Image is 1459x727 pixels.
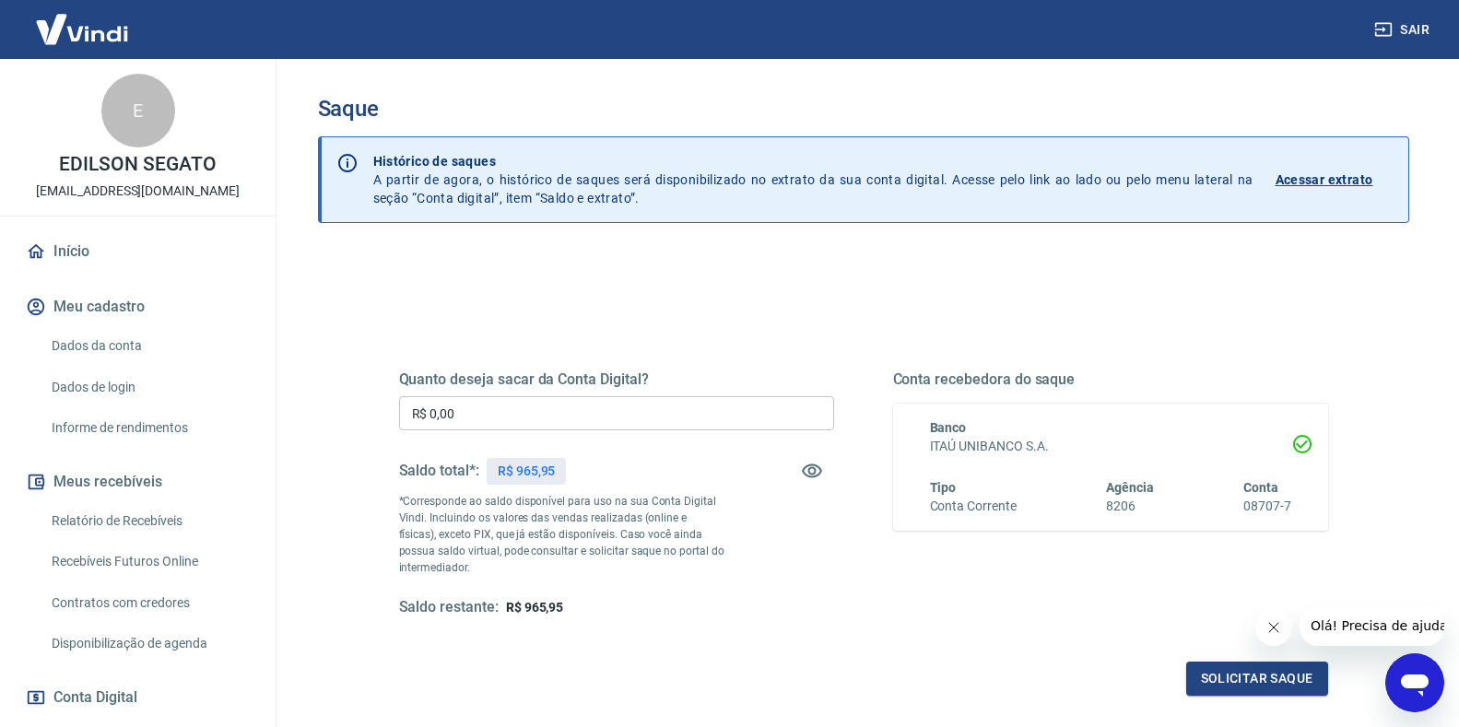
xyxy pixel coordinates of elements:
[373,152,1253,207] p: A partir de agora, o histórico de saques será disponibilizado no extrato da sua conta digital. Ac...
[44,502,253,540] a: Relatório de Recebíveis
[1106,480,1154,495] span: Agência
[44,327,253,365] a: Dados da conta
[1243,497,1291,516] h6: 08707-7
[399,598,499,617] h5: Saldo restante:
[1243,480,1278,495] span: Conta
[930,420,967,435] span: Banco
[930,437,1291,456] h6: ITAÚ UNIBANCO S.A.
[399,370,834,389] h5: Quanto deseja sacar da Conta Digital?
[44,409,253,447] a: Informe de rendimentos
[22,1,142,57] img: Vindi
[1255,609,1292,646] iframe: Fechar mensagem
[22,677,253,718] button: Conta Digital
[1300,605,1444,646] iframe: Mensagem da empresa
[1186,662,1328,696] button: Solicitar saque
[22,231,253,272] a: Início
[44,369,253,406] a: Dados de login
[44,584,253,622] a: Contratos com credores
[498,462,556,481] p: R$ 965,95
[318,96,1409,122] h3: Saque
[373,152,1253,170] p: Histórico de saques
[101,74,175,147] div: E
[44,625,253,663] a: Disponibilização de agenda
[1276,152,1394,207] a: Acessar extrato
[399,493,725,576] p: *Corresponde ao saldo disponível para uso na sua Conta Digital Vindi. Incluindo os valores das ve...
[36,182,240,201] p: [EMAIL_ADDRESS][DOMAIN_NAME]
[1106,497,1154,516] h6: 8206
[22,287,253,327] button: Meu cadastro
[1385,653,1444,712] iframe: Botão para abrir a janela de mensagens
[44,543,253,580] a: Recebíveis Futuros Online
[506,600,564,615] span: R$ 965,95
[11,13,155,28] span: Olá! Precisa de ajuda?
[59,155,216,174] p: EDILSON SEGATO
[399,462,479,480] h5: Saldo total*:
[893,370,1328,389] h5: Conta recebedora do saque
[1276,170,1373,189] p: Acessar extrato
[930,497,1017,516] h6: Conta Corrente
[930,480,957,495] span: Tipo
[1371,13,1437,47] button: Sair
[22,462,253,502] button: Meus recebíveis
